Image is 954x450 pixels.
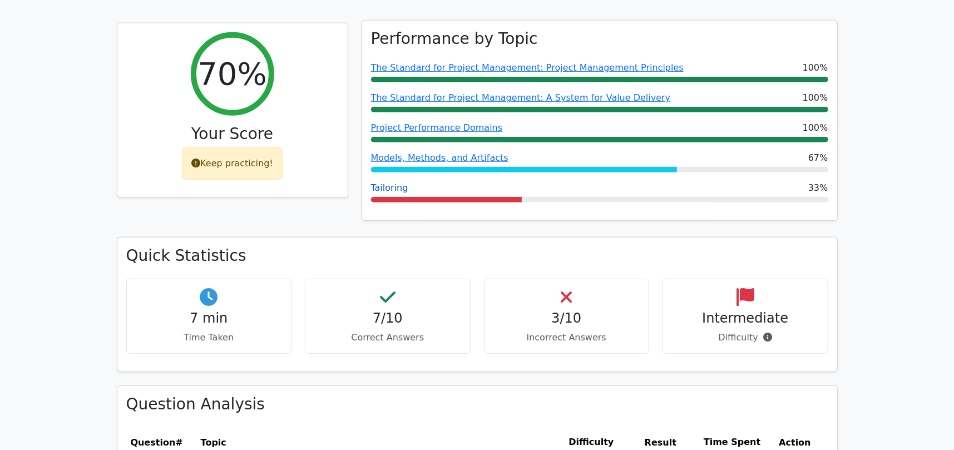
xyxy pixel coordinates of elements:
span: 100% [803,91,828,105]
h2: 70% [197,55,266,92]
a: Models, Methods, and Artifacts [371,152,508,163]
span: 33% [808,181,828,195]
h4: 7/10 [314,310,461,327]
h3: Quick Statistics [126,246,828,265]
p: Time Taken [136,331,283,344]
span: Question [131,437,176,448]
p: Difficulty [672,331,819,344]
h3: Question Analysis [126,395,828,414]
span: 67% [808,151,828,165]
h4: Intermediate [672,310,819,327]
h4: 3/10 [493,310,640,327]
span: 100% [803,121,828,135]
a: Tailoring [371,182,408,193]
h3: Your Score [126,125,339,144]
h3: Performance by Topic [371,29,538,48]
a: Project Performance Domains [371,122,503,133]
a: The Standard for Project Management: Project Management Principles [371,62,684,73]
p: Correct Answers [314,331,461,344]
p: Incorrect Answers [493,331,640,344]
a: The Standard for Project Management: A System for Value Delivery [371,92,671,103]
h4: 7 min [136,310,283,327]
span: 100% [803,61,828,75]
div: Keep practicing! [182,147,283,180]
